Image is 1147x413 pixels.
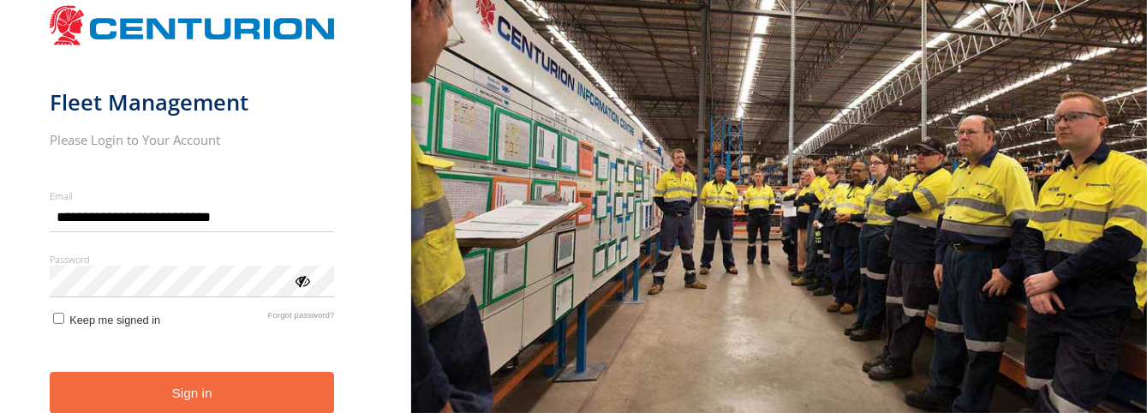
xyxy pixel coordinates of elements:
[50,3,335,47] img: Centurion Transport
[53,313,64,324] input: Keep me signed in
[69,314,160,326] span: Keep me signed in
[50,253,335,266] label: Password
[50,131,335,148] h2: Please Login to Your Account
[50,88,335,117] h1: Fleet Management
[50,189,335,202] label: Email
[268,310,335,326] a: Forgot password?
[293,272,310,289] div: ViewPassword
